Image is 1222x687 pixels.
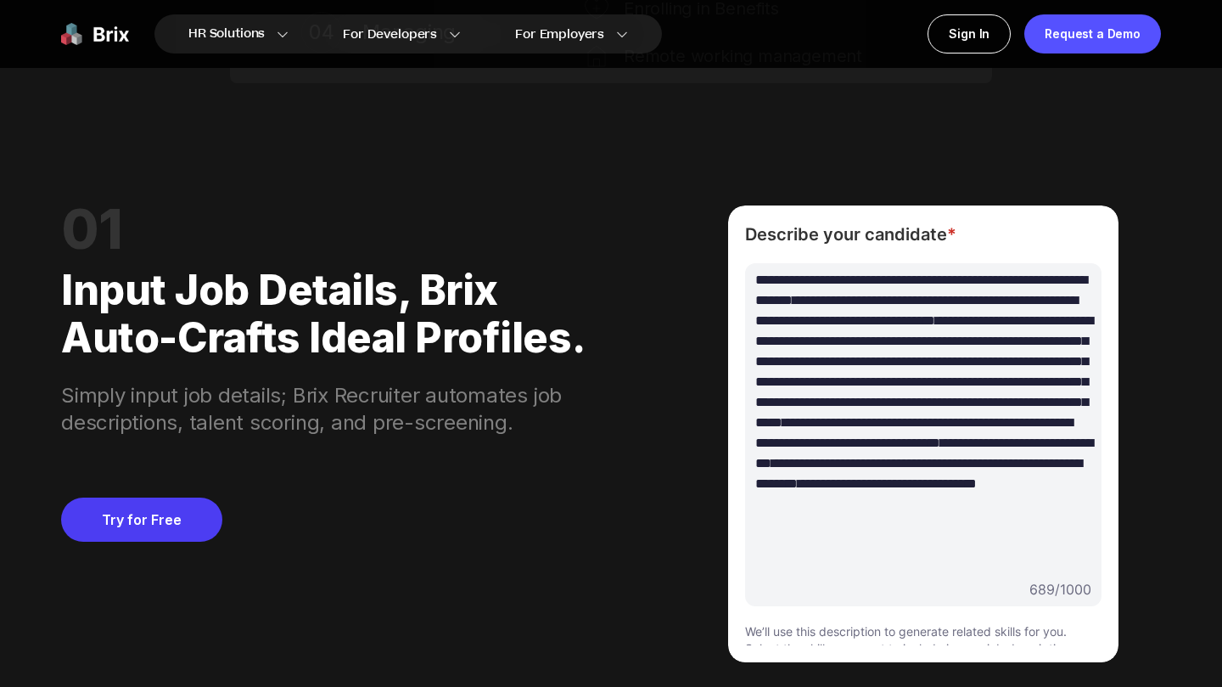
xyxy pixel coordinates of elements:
[61,206,600,253] div: 01
[61,362,600,436] div: Simply input job details; Brix Recruiter automates job descriptions, talent scoring, and pre-scre...
[515,25,604,43] span: For Employers
[1029,579,1091,600] span: 689 / 1000
[1024,14,1161,53] a: Request a Demo
[61,498,222,542] a: Try for Free
[343,25,437,43] span: For Developers
[188,20,265,48] span: HR Solutions
[928,14,1011,53] a: Sign In
[745,222,1101,246] span: Describe your candidate
[61,253,600,362] div: Input job details, Brix auto-crafts ideal profiles.
[624,42,921,70] div: Remote working management
[745,623,1101,657] p: We’ll use this description to generate related skills for you. Select the skills you want to incl...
